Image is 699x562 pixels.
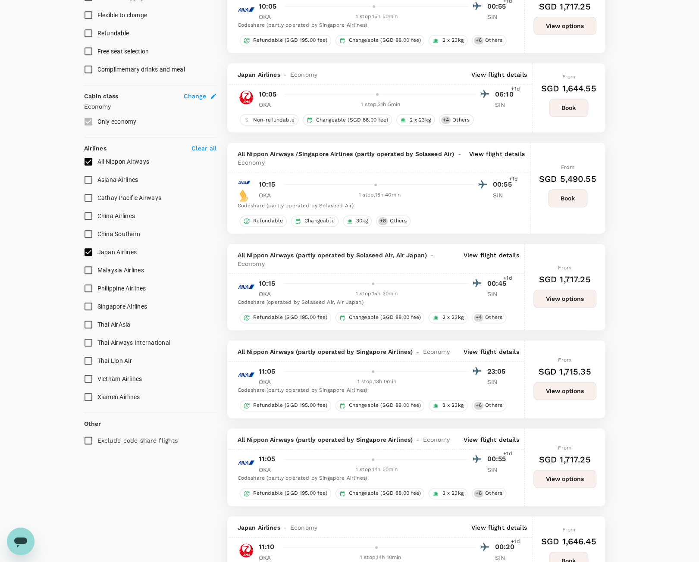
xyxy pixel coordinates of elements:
[285,191,474,200] div: 1 stop , 15h 40min
[97,212,135,219] span: China Airlines
[406,116,434,124] span: 2 x 23kg
[238,89,255,106] img: JL
[97,118,137,125] span: Only economy
[259,89,277,100] p: 10:05
[345,490,424,497] span: Changeable (SGD 88.00 fee)
[482,37,506,44] span: Others
[487,366,509,377] p: 23:05
[290,523,317,532] span: Economy
[238,150,455,158] span: All Nippon Airways / Singapore Airlines (partly operated by Solaseed Air)
[259,278,276,289] p: 10:15
[541,534,596,548] h6: SGD 1,646.45
[97,249,137,256] span: Japan Airlines
[238,347,413,356] span: All Nippon Airways (partly operated by Singapore Airlines)
[469,150,525,167] p: View flight details
[454,150,464,158] span: -
[238,176,251,189] img: NH
[539,172,596,186] h6: SGD 5,490.55
[495,100,517,109] p: SIN
[335,488,425,499] div: Changeable (SGD 88.00 fee)
[97,339,171,346] span: Thai Airways International
[285,378,468,386] div: 1 stop , 13h 0min
[562,74,575,80] span: From
[487,278,509,289] p: 00:45
[472,400,506,411] div: +6Others
[335,400,425,411] div: Changeable (SGD 88.00 fee)
[238,298,509,307] div: Codeshare (operated by Solaseed Air, Air Japan)
[562,527,575,533] span: From
[97,12,147,19] span: Flexible to change
[558,445,571,451] span: From
[482,490,506,497] span: Others
[259,1,277,12] p: 10:05
[439,37,467,44] span: 2 x 23kg
[493,191,514,200] p: SIN
[386,217,410,225] span: Others
[441,116,451,124] span: + 4
[238,435,413,444] span: All Nippon Airways (partly operated by Singapore Airlines)
[250,37,331,44] span: Refundable (SGD 195.00 fee)
[97,285,146,292] span: Philippine Airlines
[238,278,255,295] img: NH
[240,215,287,227] div: Refundable
[250,490,331,497] span: Refundable (SGD 195.00 fee)
[474,314,483,321] span: + 4
[290,70,317,79] span: Economy
[335,35,425,46] div: Changeable (SGD 88.00 fee)
[303,114,392,125] div: Changeable (SGD 88.00 fee)
[250,314,331,321] span: Refundable (SGD 195.00 fee)
[250,116,298,124] span: Non-refundable
[472,312,506,323] div: +4Others
[259,553,280,562] p: OKA
[353,217,372,225] span: 30kg
[474,37,483,44] span: + 6
[439,114,473,125] div: +4Others
[487,378,509,386] p: SIN
[533,17,596,35] button: View options
[238,70,280,79] span: Japan Airlines
[97,375,142,382] span: Vietnam Airlines
[259,465,280,474] p: OKA
[97,436,178,445] p: Exclude code share flights
[238,454,255,471] img: NH
[413,435,423,444] span: -
[343,215,372,227] div: 30kg
[503,450,512,458] span: +1d
[280,70,290,79] span: -
[240,35,331,46] div: Refundable (SGD 195.00 fee)
[238,259,265,268] span: Economy
[549,99,588,117] button: Book
[238,386,509,395] div: Codeshare (partly operated by Singapore Airlines)
[472,35,506,46] div: +6Others
[97,231,141,237] span: China Southern
[472,488,506,499] div: +6Others
[533,382,596,400] button: View options
[487,290,509,298] p: SIN
[291,215,339,227] div: Changeable
[487,1,509,12] p: 00:55
[509,175,517,184] span: +1d
[285,12,468,21] div: 1 stop , 15h 50min
[238,523,280,532] span: Japan Airlines
[539,365,591,378] h6: SGD 1,715.35
[378,217,388,225] span: + 8
[427,251,437,259] span: -
[84,419,101,428] p: Other
[238,474,509,483] div: Codeshare (partly operated by Singapore Airlines)
[259,179,276,190] p: 10:15
[439,314,467,321] span: 2 x 23kg
[97,158,150,165] span: All Nippon Airways
[449,116,473,124] span: Others
[191,144,216,153] p: Clear all
[511,85,520,94] span: +1d
[495,89,517,100] p: 06:10
[84,102,217,111] p: Economy
[259,12,280,21] p: OKA
[84,145,107,152] strong: Airlines
[240,400,331,411] div: Refundable (SGD 195.00 fee)
[429,488,467,499] div: 2 x 23kg
[259,378,280,386] p: OKA
[97,48,149,55] span: Free seat selection
[238,542,255,559] img: JL
[474,490,483,497] span: + 6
